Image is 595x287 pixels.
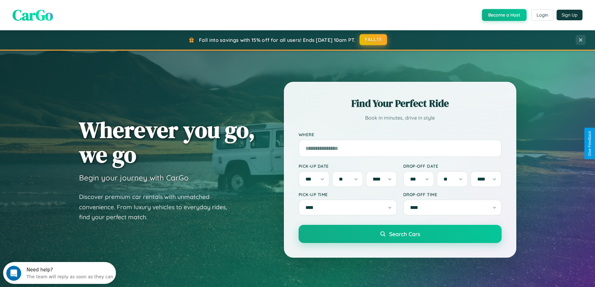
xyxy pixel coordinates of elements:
[79,192,235,222] p: Discover premium car rentals with unmatched convenience. From luxury vehicles to everyday rides, ...
[79,117,255,167] h1: Wherever you go, we go
[482,9,527,21] button: Become a Host
[389,230,420,237] span: Search Cars
[588,131,592,156] div: Give Feedback
[403,163,502,169] label: Drop-off Date
[3,262,116,284] iframe: Intercom live chat discovery launcher
[531,9,553,21] button: Login
[79,173,189,182] h3: Begin your journey with CarGo
[12,5,53,25] span: CarGo
[23,10,110,17] div: The team will reply as soon as they can
[299,192,397,197] label: Pick-up Time
[299,225,502,243] button: Search Cars
[23,5,110,10] div: Need help?
[299,96,502,110] h2: Find Your Perfect Ride
[359,34,387,45] button: FALL15
[403,192,502,197] label: Drop-off Time
[299,113,502,122] p: Book in minutes, drive in style
[299,132,502,137] label: Where
[6,266,21,281] iframe: Intercom live chat
[199,37,355,43] span: Fall into savings with 15% off for all users! Ends [DATE] 10am PT.
[557,10,583,20] button: Sign Up
[2,2,116,20] div: Open Intercom Messenger
[299,163,397,169] label: Pick-up Date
